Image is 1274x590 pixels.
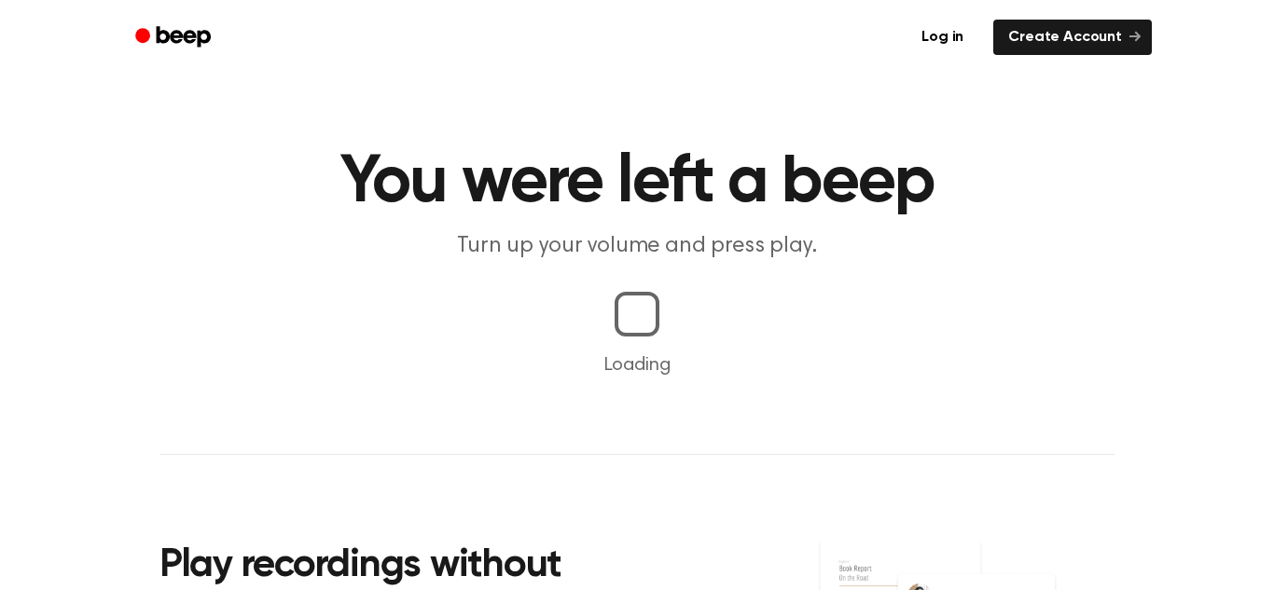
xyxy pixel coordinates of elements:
a: Create Account [993,20,1152,55]
h1: You were left a beep [159,149,1115,216]
p: Loading [22,351,1252,379]
p: Turn up your volume and press play. [279,231,995,262]
a: Beep [122,20,228,56]
a: Log in [903,16,982,59]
